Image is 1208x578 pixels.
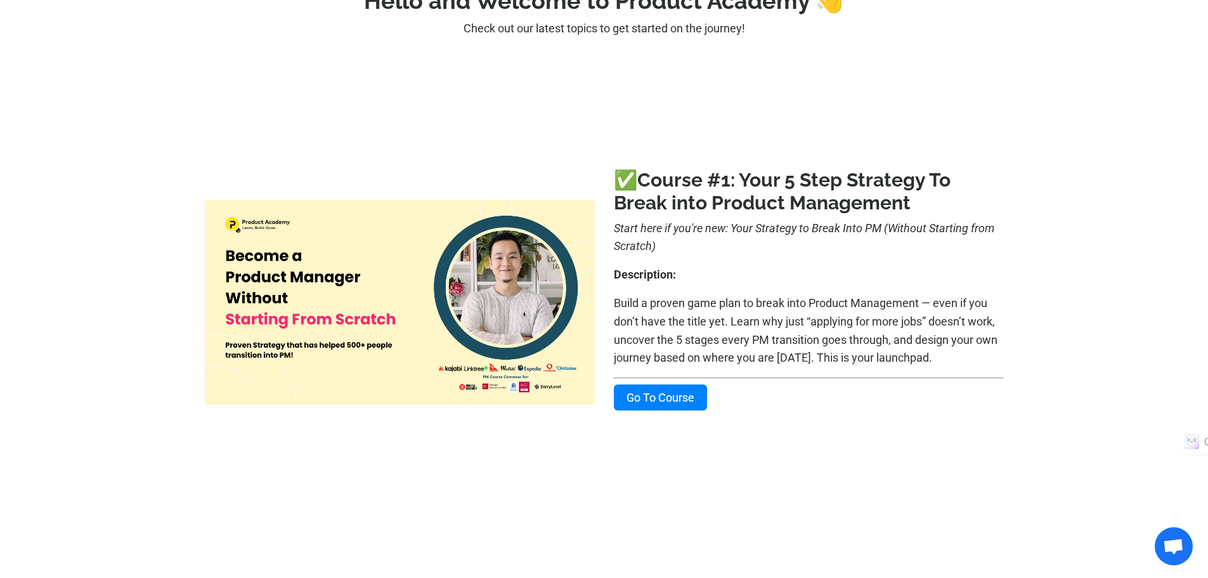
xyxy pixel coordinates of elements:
[205,20,1004,38] p: Check out our latest topics to get started on the journey!
[614,169,721,191] b: ✅
[614,384,707,411] a: Go To Course
[637,169,721,191] a: Course #
[205,200,595,405] img: cf5b4f5-4ff4-63b-cf6a-50f800045db_11.png
[614,294,1004,367] p: Build a proven game plan to break into Product Management — even if you don’t have the title yet....
[614,169,951,214] a: 1: Your 5 Step Strategy To Break into Product Management
[614,221,994,253] i: Start here if you're new: Your Strategy to Break Into PM (Without Starting from Scratch)
[1155,527,1193,565] a: Open chat
[614,268,676,281] b: Description:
